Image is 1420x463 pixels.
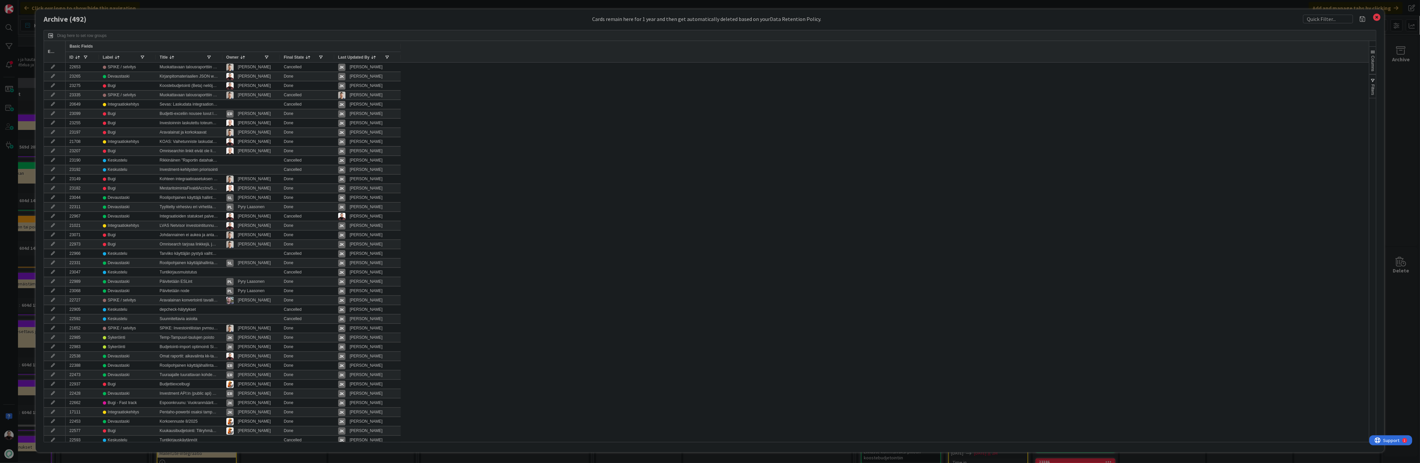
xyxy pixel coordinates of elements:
[108,324,136,332] div: SPIKE / selvitys
[66,184,99,193] div: 23182
[156,137,222,146] div: KOAS: Vaihetunniste laskudataan
[66,240,99,249] div: 22973
[66,342,99,351] div: 22983
[66,333,99,342] div: 22985
[108,352,129,360] div: Devaustaski
[280,184,334,193] div: Done
[338,306,346,313] div: JK
[238,287,265,295] div: Pyry Laasonen
[156,63,222,72] div: Muokattavaan talousraporttiin valittavaksi kaikki tilirakenteet
[238,277,265,286] div: Pyry Laasonen
[280,100,334,109] div: Cancelled
[156,268,222,277] div: Tuntikirjausmuistutus
[350,91,383,99] div: [PERSON_NAME]
[156,408,222,417] div: Pentaho-powerbi osaksi tampuuri-data-integraatiota
[238,194,271,202] div: [PERSON_NAME]
[338,259,346,267] div: JK
[238,63,271,71] div: [PERSON_NAME]
[226,204,234,211] div: PL
[226,120,234,127] img: LL
[350,147,383,155] div: [PERSON_NAME]
[108,175,116,183] div: Bugi
[108,268,127,276] div: Keskustelu
[156,231,222,239] div: Johdannainen ei aukea ja antaa virhettä
[338,64,346,71] div: JK
[156,436,222,445] div: Tuntikirjauskäytännöt
[226,343,234,351] div: JK
[108,315,127,323] div: Keskustelu
[350,259,383,267] div: [PERSON_NAME]
[350,128,383,137] div: [PERSON_NAME]
[338,315,346,323] div: JK
[226,371,234,379] div: ER
[160,55,168,60] span: Title
[156,81,222,90] div: Koostebudjetointi (Beta) neliöjako ei toimi oikein
[280,314,334,323] div: Cancelled
[108,222,139,230] div: Integraatiokehitys
[66,100,99,109] div: 20649
[226,297,234,304] img: TK
[280,305,334,314] div: Cancelled
[108,231,116,239] div: Bugi
[1370,84,1375,95] span: Filters
[592,15,821,23] div: Cards remain here for 1 year and then get automatically deleted based on your .
[226,287,234,295] div: PL
[280,203,334,212] div: Done
[338,194,346,202] div: JK
[350,371,383,379] div: [PERSON_NAME]
[238,231,271,239] div: [PERSON_NAME]
[770,16,820,22] span: Data Retention Policy
[338,110,346,118] div: JK
[226,353,234,360] img: AA
[226,334,234,341] div: JK
[66,286,99,295] div: 23068
[156,72,222,81] div: Kirjanpitomateriaalien JSON writer (S3)
[66,352,99,361] div: 22538
[108,100,139,109] div: Integraatiokehitys
[66,389,99,398] div: 22428
[338,138,346,146] div: JK
[338,73,346,80] div: JK
[280,417,334,426] div: Done
[338,362,346,369] div: JK
[238,128,271,137] div: [PERSON_NAME]
[108,119,116,127] div: Bugi
[226,194,234,202] div: sl
[156,426,222,435] div: Kuukausibudjetointi: Tiliryhmän lisäys ei onnistu ennen kuin on skaalannut ja tallentanut kuukaus...
[350,249,383,258] div: [PERSON_NAME]
[70,44,93,49] span: Basic Fields
[350,296,383,304] div: [PERSON_NAME]
[14,1,30,9] span: Support
[350,110,383,118] div: [PERSON_NAME]
[66,296,99,305] div: 22727
[66,175,99,184] div: 23149
[226,259,234,267] div: sl
[280,193,334,202] div: Done
[66,109,99,118] div: 23099
[108,240,116,248] div: Bugi
[280,128,334,137] div: Done
[226,148,234,155] img: LL
[66,249,99,258] div: 22966
[350,194,383,202] div: [PERSON_NAME]
[338,241,346,248] div: JK
[156,380,222,389] div: Budjettiexcelbugi
[350,82,383,90] div: [PERSON_NAME]
[350,361,383,370] div: [PERSON_NAME]
[280,231,334,239] div: Done
[280,426,334,435] div: Done
[156,342,222,351] div: Budjetointi-import optimointi Sivakalle
[108,296,136,304] div: SPIKE / selvitys
[338,325,346,332] div: JK
[108,371,129,379] div: Devaustaski
[280,175,334,184] div: Done
[66,277,99,286] div: 22989
[226,110,234,118] div: ER
[226,138,234,146] img: AA
[338,334,346,341] div: JK
[280,333,334,342] div: Done
[108,361,129,370] div: Devaustaski
[280,63,334,72] div: Cancelled
[350,222,383,230] div: [PERSON_NAME]
[226,241,234,248] img: TN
